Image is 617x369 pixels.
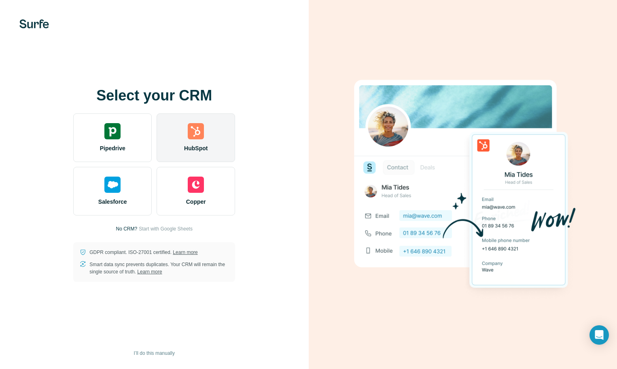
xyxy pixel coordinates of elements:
[89,249,197,256] p: GDPR compliant. ISO-27001 certified.
[137,269,162,275] a: Learn more
[98,198,127,206] span: Salesforce
[184,144,208,152] span: HubSpot
[139,225,193,232] button: Start with Google Sheets
[186,198,206,206] span: Copper
[173,250,197,255] a: Learn more
[100,144,125,152] span: Pipedrive
[89,261,229,275] p: Smart data sync prevents duplicates. Your CRM will remain the single source of truth.
[188,177,204,193] img: copper's logo
[104,177,121,193] img: salesforce's logo
[19,19,49,28] img: Surfe's logo
[134,350,175,357] span: I’ll do this manually
[128,347,180,359] button: I’ll do this manually
[116,225,138,232] p: No CRM?
[104,123,121,139] img: pipedrive's logo
[589,325,609,345] div: Open Intercom Messenger
[188,123,204,139] img: hubspot's logo
[350,67,576,302] img: HUBSPOT image
[73,87,235,104] h1: Select your CRM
